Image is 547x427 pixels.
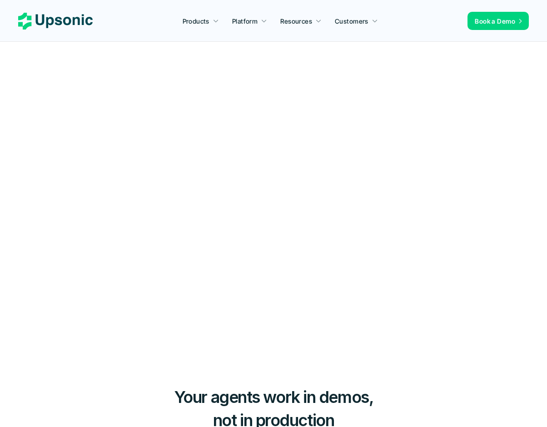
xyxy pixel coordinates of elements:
[335,16,368,26] p: Customers
[467,12,529,30] a: Book a Demo
[313,223,363,236] p: Book a Demo
[174,387,373,407] span: Your agents work in demos,
[302,218,381,241] a: Book a Demo
[177,13,224,29] a: Products
[475,16,515,26] p: Book a Demo
[177,223,278,236] p: Play with interactive demo
[232,16,258,26] p: Platform
[114,73,433,134] h2: Agentic AI Platform for FinTech Operations
[126,161,421,188] p: From onboarding to compliance to settlement to autonomous control. Work with %82 more efficiency ...
[280,16,312,26] p: Resources
[183,16,209,26] p: Products
[166,218,297,241] a: Play with interactive demo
